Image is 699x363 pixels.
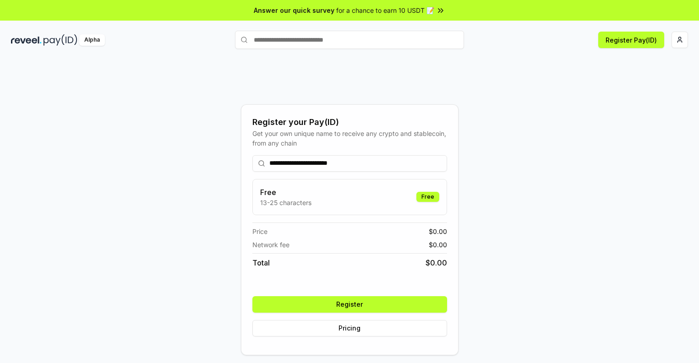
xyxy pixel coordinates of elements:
[252,296,447,313] button: Register
[252,227,268,236] span: Price
[252,320,447,336] button: Pricing
[252,240,289,249] span: Network fee
[252,129,447,148] div: Get your own unique name to receive any crypto and stablecoin, from any chain
[429,240,447,249] span: $ 0.00
[598,32,664,48] button: Register Pay(ID)
[416,192,439,202] div: Free
[11,34,42,46] img: reveel_dark
[426,257,447,268] span: $ 0.00
[79,34,105,46] div: Alpha
[254,5,334,15] span: Answer our quick survey
[260,187,311,198] h3: Free
[44,34,77,46] img: pay_id
[336,5,434,15] span: for a chance to earn 10 USDT 📝
[429,227,447,236] span: $ 0.00
[252,116,447,129] div: Register your Pay(ID)
[252,257,270,268] span: Total
[260,198,311,207] p: 13-25 characters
